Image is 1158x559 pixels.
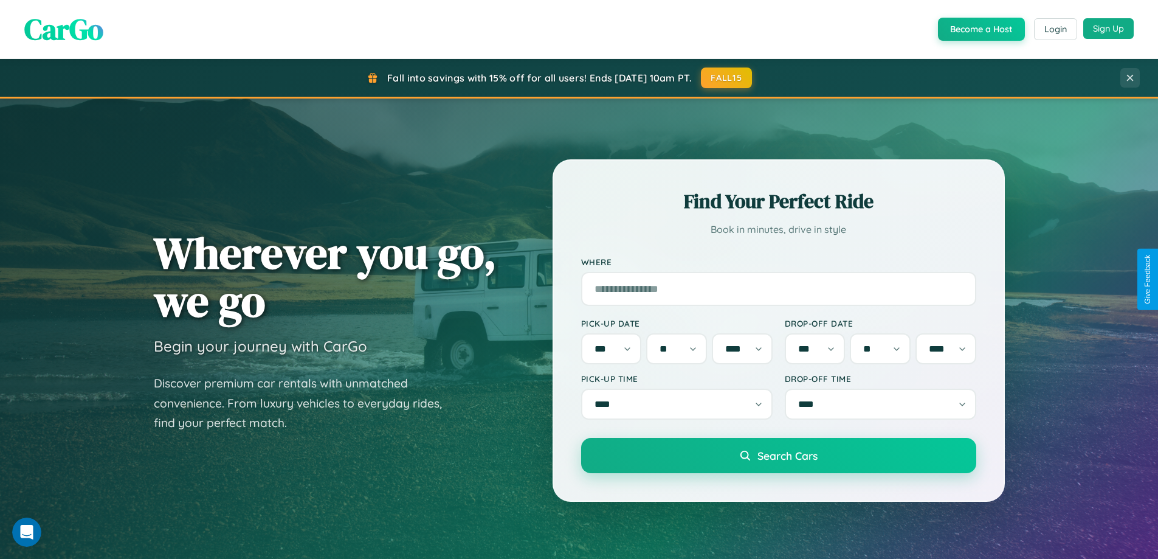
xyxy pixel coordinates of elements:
h3: Begin your journey with CarGo [154,337,367,355]
iframe: Intercom live chat [12,518,41,547]
label: Where [581,257,976,267]
label: Pick-up Time [581,373,773,384]
label: Drop-off Time [785,373,976,384]
button: Become a Host [938,18,1025,41]
button: Sign Up [1083,18,1134,39]
h2: Find Your Perfect Ride [581,188,976,215]
h1: Wherever you go, we go [154,229,497,325]
p: Discover premium car rentals with unmatched convenience. From luxury vehicles to everyday rides, ... [154,373,458,433]
span: Search Cars [757,449,818,462]
p: Book in minutes, drive in style [581,221,976,238]
label: Pick-up Date [581,318,773,328]
button: Login [1034,18,1077,40]
label: Drop-off Date [785,318,976,328]
div: Give Feedback [1143,255,1152,304]
span: Fall into savings with 15% off for all users! Ends [DATE] 10am PT. [387,72,692,84]
button: FALL15 [701,68,752,88]
button: Search Cars [581,438,976,473]
span: CarGo [24,9,103,49]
